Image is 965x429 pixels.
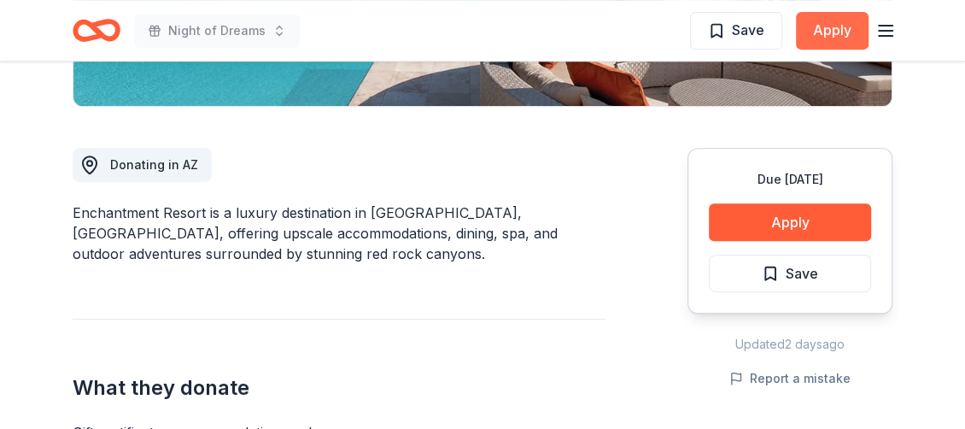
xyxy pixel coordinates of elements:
button: Night of Dreams [134,14,300,48]
span: Donating in AZ [110,157,198,172]
h2: What they donate [73,374,605,402]
a: Home [73,10,120,50]
div: Due [DATE] [709,169,871,190]
div: Enchantment Resort is a luxury destination in [GEOGRAPHIC_DATA], [GEOGRAPHIC_DATA], offering upsc... [73,203,605,264]
button: Apply [796,12,868,50]
button: Save [690,12,782,50]
span: Save [732,19,764,41]
button: Save [709,255,871,292]
button: Report a mistake [729,368,851,389]
button: Apply [709,203,871,241]
span: Save [786,262,818,285]
div: Updated 2 days ago [687,334,892,355]
span: Night of Dreams [168,21,266,41]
